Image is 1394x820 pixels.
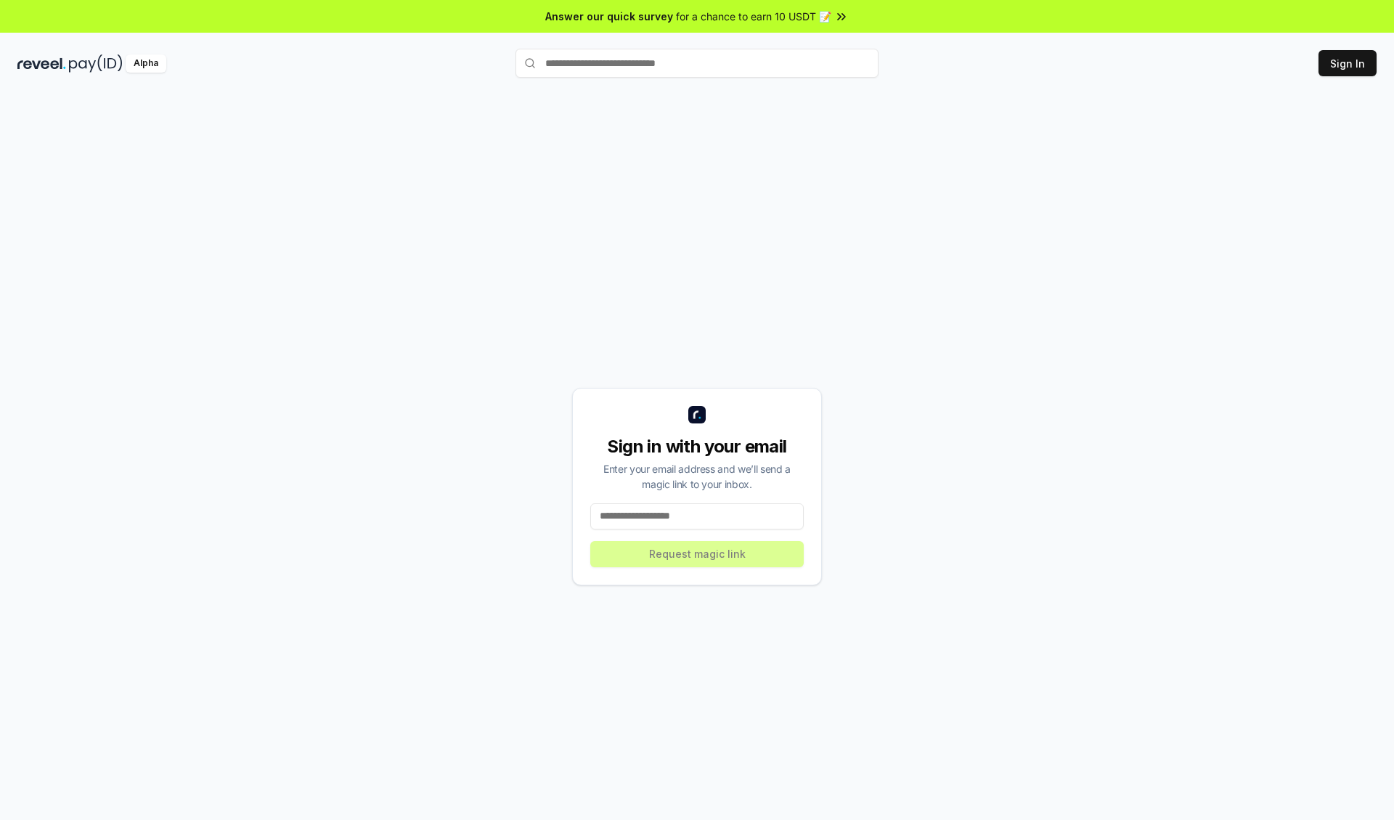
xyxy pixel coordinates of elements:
img: reveel_dark [17,54,66,73]
span: for a chance to earn 10 USDT 📝 [676,9,831,24]
span: Answer our quick survey [545,9,673,24]
div: Sign in with your email [590,435,804,458]
button: Sign In [1318,50,1377,76]
img: pay_id [69,54,123,73]
div: Enter your email address and we’ll send a magic link to your inbox. [590,461,804,492]
div: Alpha [126,54,166,73]
img: logo_small [688,406,706,423]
